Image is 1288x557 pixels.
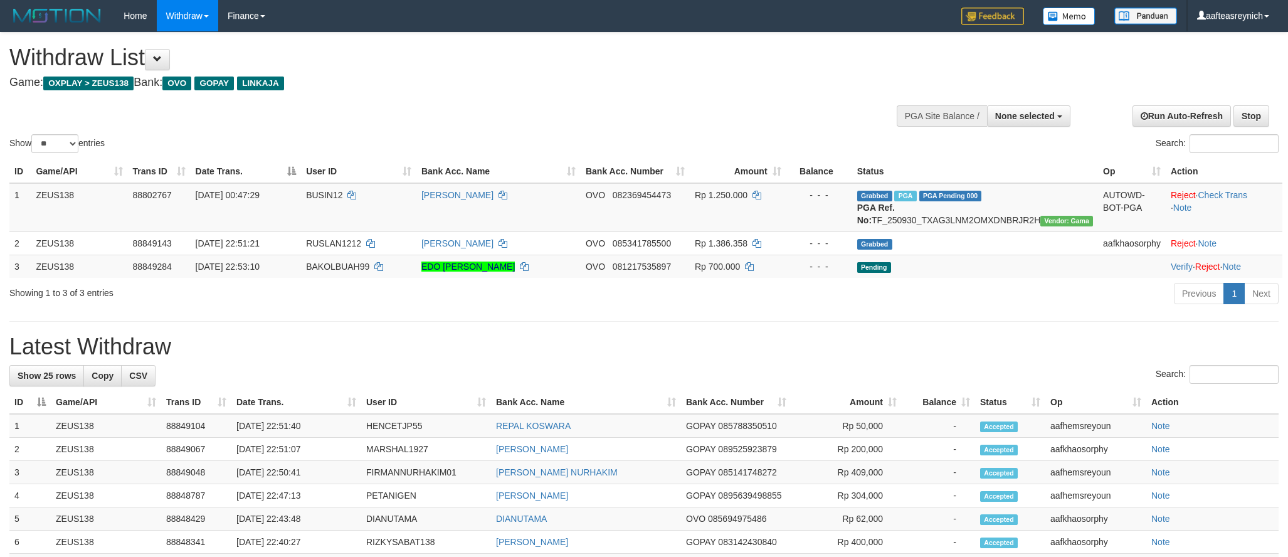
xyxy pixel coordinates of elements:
a: Reject [1171,190,1196,200]
td: [DATE] 22:40:27 [231,531,361,554]
th: User ID: activate to sort column ascending [361,391,491,414]
a: [PERSON_NAME] NURHAKIM [496,467,618,477]
span: OVO [162,77,191,90]
span: Copy 081217535897 to clipboard [613,262,671,272]
td: aafkhaosorphy [1045,438,1146,461]
th: Op: activate to sort column ascending [1045,391,1146,414]
td: aafkhaosorphy [1045,507,1146,531]
span: Copy 0895639498855 to clipboard [718,491,781,501]
a: [PERSON_NAME] [496,537,568,547]
td: - [902,461,975,484]
h1: Withdraw List [9,45,846,70]
td: · · [1166,183,1282,232]
span: Rp 1.386.358 [695,238,747,248]
img: Feedback.jpg [961,8,1024,25]
td: [DATE] 22:51:40 [231,414,361,438]
select: Showentries [31,134,78,153]
span: BAKOLBUAH99 [306,262,369,272]
input: Search: [1190,365,1279,384]
span: Show 25 rows [18,371,76,381]
span: Copy 082369454473 to clipboard [613,190,671,200]
td: aafkhaosorphy [1098,231,1166,255]
td: aafhemsreyoun [1045,484,1146,507]
td: aafhemsreyoun [1045,414,1146,438]
td: 88849104 [161,414,231,438]
span: Vendor URL: https://trx31.1velocity.biz [1040,216,1093,226]
td: 88849067 [161,438,231,461]
span: GOPAY [686,444,715,454]
a: [PERSON_NAME] [496,444,568,454]
span: Accepted [980,445,1018,455]
td: ZEUS138 [51,484,161,507]
a: Copy [83,365,122,386]
input: Search: [1190,134,1279,153]
a: Note [1151,491,1170,501]
div: - - - [791,189,847,201]
span: Accepted [980,538,1018,548]
td: - [902,484,975,507]
th: Game/API: activate to sort column ascending [51,391,161,414]
a: [PERSON_NAME] [421,238,494,248]
span: 88849284 [133,262,172,272]
td: Rp 200,000 [791,438,902,461]
td: 3 [9,461,51,484]
td: 88848341 [161,531,231,554]
td: aafhemsreyoun [1045,461,1146,484]
td: PETANIGEN [361,484,491,507]
td: 1 [9,414,51,438]
span: Rp 1.250.000 [695,190,747,200]
td: [DATE] 22:43:48 [231,507,361,531]
th: Balance: activate to sort column ascending [902,391,975,414]
td: aafkhaosorphy [1045,531,1146,554]
span: Copy 083142430840 to clipboard [718,537,776,547]
span: Copy 089525923879 to clipboard [718,444,776,454]
span: Grabbed [857,239,892,250]
td: HENCETJP55 [361,414,491,438]
span: [DATE] 22:51:21 [196,238,260,248]
span: 88849143 [133,238,172,248]
a: Run Auto-Refresh [1132,105,1231,127]
td: · [1166,231,1282,255]
span: Copy [92,371,113,381]
div: Showing 1 to 3 of 3 entries [9,282,527,299]
td: ZEUS138 [51,531,161,554]
span: Copy 085341785500 to clipboard [613,238,671,248]
img: panduan.png [1114,8,1177,24]
button: None selected [987,105,1070,127]
span: Copy 085141748272 to clipboard [718,467,776,477]
th: Trans ID: activate to sort column ascending [128,160,191,183]
a: Previous [1174,283,1224,304]
th: Bank Acc. Name: activate to sort column ascending [491,391,681,414]
span: Rp 700.000 [695,262,740,272]
td: ZEUS138 [31,231,127,255]
a: Note [1151,537,1170,547]
span: GOPAY [686,491,715,501]
td: ZEUS138 [31,183,127,232]
td: FIRMANNURHAKIM01 [361,461,491,484]
span: [DATE] 00:47:29 [196,190,260,200]
a: Verify [1171,262,1193,272]
th: Bank Acc. Number: activate to sort column ascending [681,391,791,414]
td: · · [1166,255,1282,278]
th: Balance [786,160,852,183]
td: RIZKYSABAT138 [361,531,491,554]
a: [PERSON_NAME] [496,491,568,501]
h1: Latest Withdraw [9,334,1279,359]
th: Date Trans.: activate to sort column ascending [231,391,361,414]
td: Rp 50,000 [791,414,902,438]
span: Pending [857,262,891,273]
td: - [902,414,975,438]
a: 1 [1223,283,1245,304]
th: Trans ID: activate to sort column ascending [161,391,231,414]
a: Note [1151,444,1170,454]
span: LINKAJA [237,77,284,90]
span: GOPAY [194,77,234,90]
h4: Game: Bank: [9,77,846,89]
a: Note [1151,467,1170,477]
a: CSV [121,365,156,386]
span: OVO [586,238,605,248]
span: BUSIN12 [306,190,342,200]
a: Note [1198,238,1217,248]
span: GOPAY [686,467,715,477]
span: Copy 085694975486 to clipboard [708,514,766,524]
